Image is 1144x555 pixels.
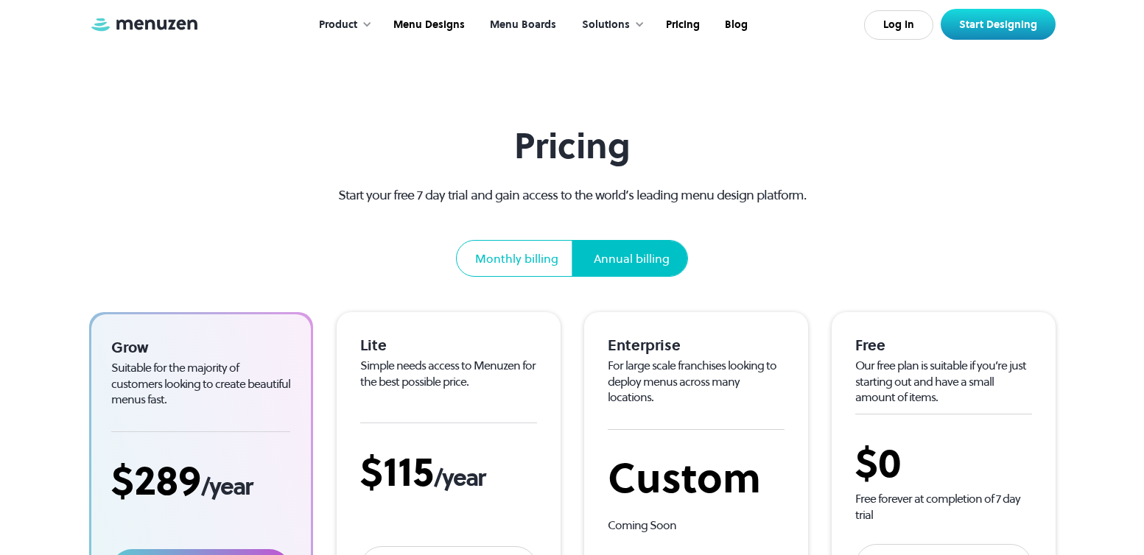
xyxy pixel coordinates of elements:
[134,452,201,509] span: 289
[304,2,379,48] div: Product
[855,491,1032,523] div: Free forever at completion of 7 day trial
[312,125,832,167] h1: Pricing
[319,17,357,33] div: Product
[434,462,485,494] span: /year
[608,358,785,406] div: For large scale franchises looking to deploy menus across many locations.
[855,358,1032,406] div: Our free plan is suitable if you’re just starting out and have a small amount of items.
[594,250,670,267] div: Annual billing
[360,336,537,355] div: Lite
[855,438,1032,487] div: $0
[941,9,1056,40] a: Start Designing
[608,336,785,355] div: Enterprise
[864,10,933,40] a: Log In
[608,453,785,503] div: Custom
[360,447,537,496] div: $
[379,2,476,48] a: Menu Designs
[360,358,537,389] div: Simple needs access to Menuzen for the best possible price.
[652,2,711,48] a: Pricing
[111,338,291,357] div: Grow
[476,2,567,48] a: Menu Boards
[312,185,832,205] p: Start your free 7 day trial and gain access to the world’s leading menu design platform.
[855,336,1032,355] div: Free
[608,517,785,534] div: Coming Soon
[383,443,434,500] span: 115
[567,2,652,48] div: Solutions
[475,250,558,267] div: Monthly billing
[582,17,630,33] div: Solutions
[111,456,291,505] div: $
[201,470,252,503] span: /year
[111,360,291,408] div: Suitable for the majority of customers looking to create beautiful menus fast.
[711,2,759,48] a: Blog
